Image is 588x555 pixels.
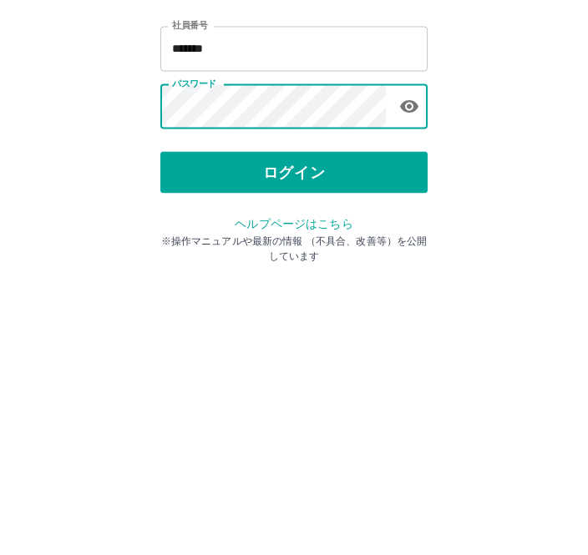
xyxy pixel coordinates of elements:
p: ※操作マニュアルや最新の情報 （不具合、改善等）を公開しています [160,371,428,401]
label: パスワード [172,214,216,227]
label: 社員番号 [172,156,207,169]
h2: ログイン [240,105,349,137]
a: ヘルプページはこちら [235,354,352,367]
button: ログイン [160,289,428,330]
